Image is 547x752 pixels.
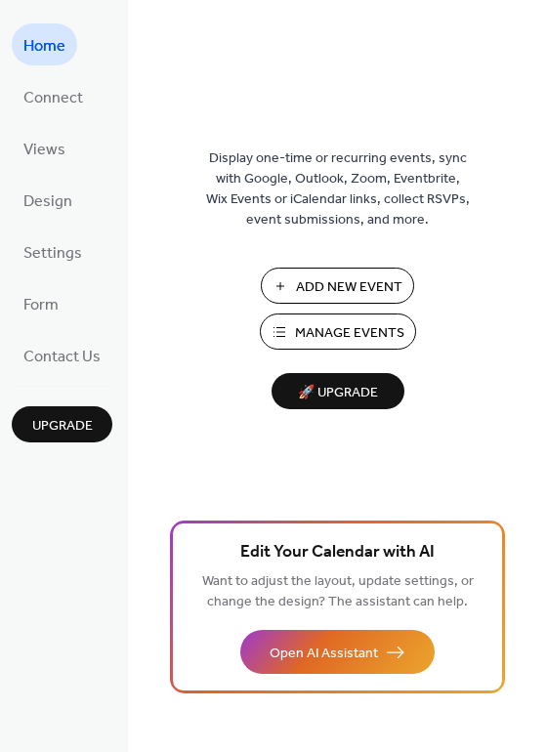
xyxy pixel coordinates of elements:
[12,75,95,117] a: Connect
[240,539,435,566] span: Edit Your Calendar with AI
[240,630,435,674] button: Open AI Assistant
[12,23,77,65] a: Home
[12,127,77,169] a: Views
[260,313,416,350] button: Manage Events
[295,323,404,344] span: Manage Events
[23,290,59,320] span: Form
[12,334,112,376] a: Contact Us
[12,282,70,324] a: Form
[272,373,404,409] button: 🚀 Upgrade
[270,644,378,664] span: Open AI Assistant
[296,277,402,298] span: Add New Event
[12,406,112,442] button: Upgrade
[23,238,82,269] span: Settings
[261,268,414,304] button: Add New Event
[206,148,470,230] span: Display one-time or recurring events, sync with Google, Outlook, Zoom, Eventbrite, Wix Events or ...
[23,342,101,372] span: Contact Us
[23,135,65,165] span: Views
[23,83,83,113] span: Connect
[202,568,474,615] span: Want to adjust the layout, update settings, or change the design? The assistant can help.
[23,187,72,217] span: Design
[12,179,84,221] a: Design
[32,416,93,437] span: Upgrade
[23,31,65,62] span: Home
[12,230,94,272] a: Settings
[283,380,393,406] span: 🚀 Upgrade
